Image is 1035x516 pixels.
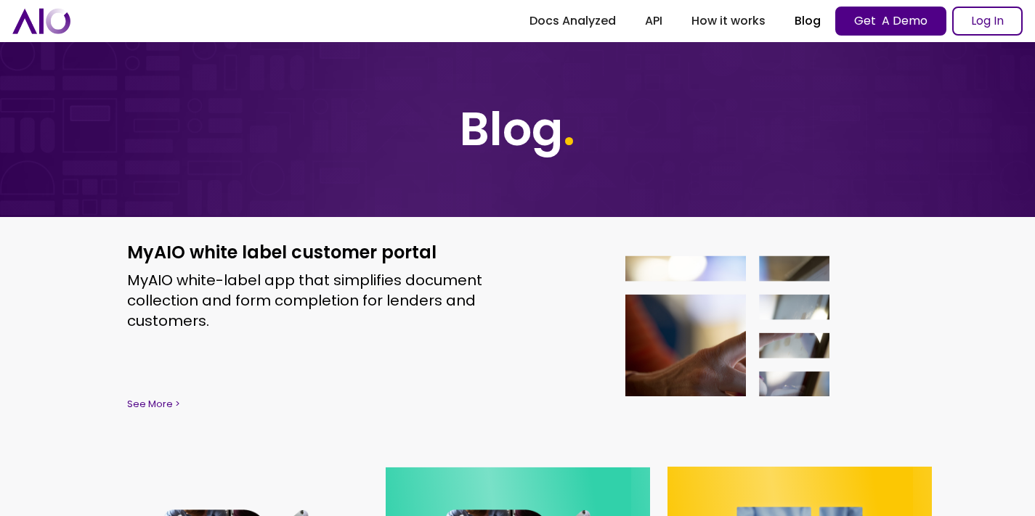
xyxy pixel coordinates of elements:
[780,8,835,34] a: Blog
[563,97,575,161] span: .
[630,8,677,34] a: API
[952,7,1023,36] a: Log In
[677,8,780,34] a: How it works
[127,240,489,265] h3: MyAIO white label customer portal
[127,270,489,331] p: MyAIO white-label app that simplifies document collection and form completion for lenders and cus...
[835,7,946,36] a: Get A Demo
[460,102,575,157] h1: Blog
[12,8,70,33] a: home
[127,397,489,411] div: See More >
[515,8,630,34] a: Docs Analyzed
[104,217,932,435] a: MyAIO white label customer portalMyAIO white-label app that simplifies document collection and fo...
